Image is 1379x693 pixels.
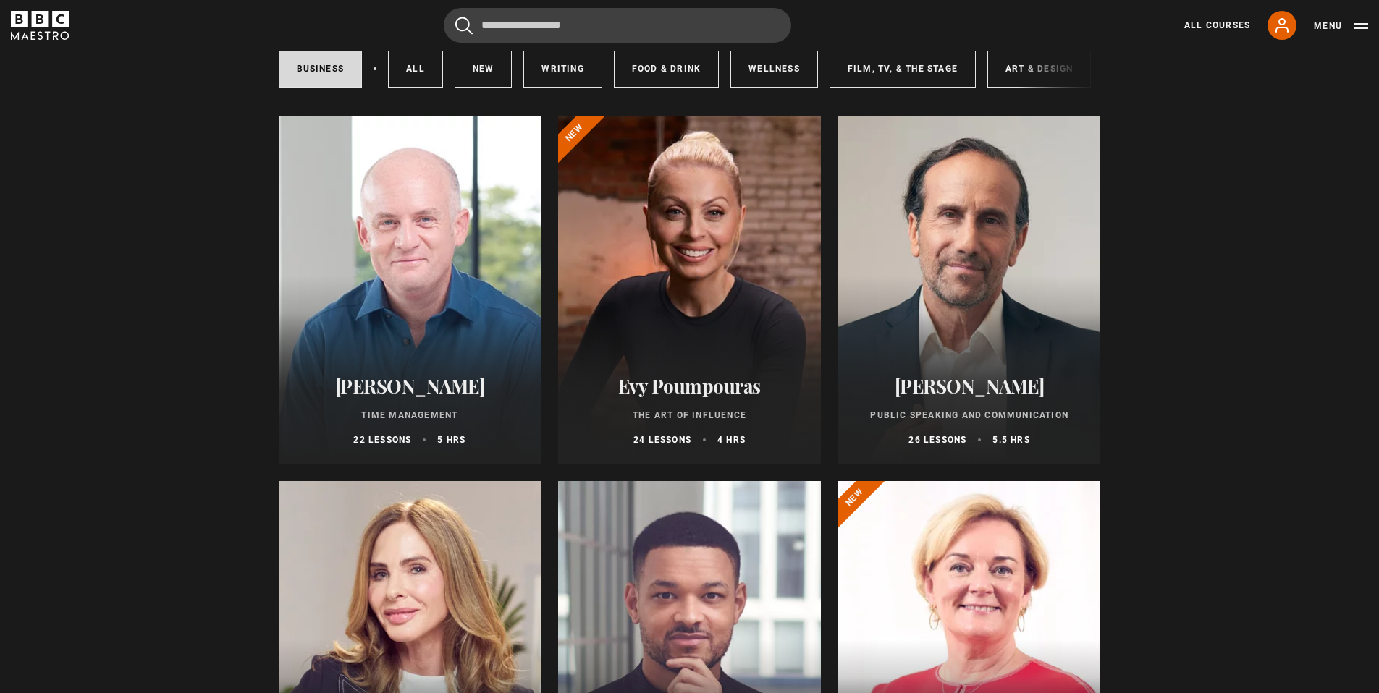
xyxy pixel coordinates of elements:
a: [PERSON_NAME] Public Speaking and Communication 26 lessons 5.5 hrs [838,116,1101,464]
p: The Art of Influence [575,409,804,422]
p: 4 hrs [717,433,746,446]
p: 22 lessons [353,433,411,446]
p: 5 hrs [437,433,465,446]
svg: BBC Maestro [11,11,69,40]
p: 24 lessons [633,433,691,446]
h2: Evy Poumpouras [575,375,804,397]
h2: [PERSON_NAME] [856,375,1084,397]
a: Writing [523,50,602,88]
a: Film, TV, & The Stage [830,50,976,88]
a: Wellness [730,50,818,88]
input: Search [444,8,791,43]
button: Toggle navigation [1314,19,1368,33]
p: 26 lessons [908,433,966,446]
a: All [388,50,443,88]
p: Time Management [296,409,524,422]
a: All Courses [1184,19,1250,32]
h2: [PERSON_NAME] [296,375,524,397]
a: Business [279,50,363,88]
a: Evy Poumpouras The Art of Influence 24 lessons 4 hrs New [558,116,821,464]
a: Food & Drink [614,50,719,88]
a: Art & Design [987,50,1091,88]
p: 5.5 hrs [992,433,1029,446]
a: [PERSON_NAME] Time Management 22 lessons 5 hrs [279,116,541,464]
p: Public Speaking and Communication [856,409,1084,422]
a: New [455,50,513,88]
button: Submit the search query [455,17,473,35]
